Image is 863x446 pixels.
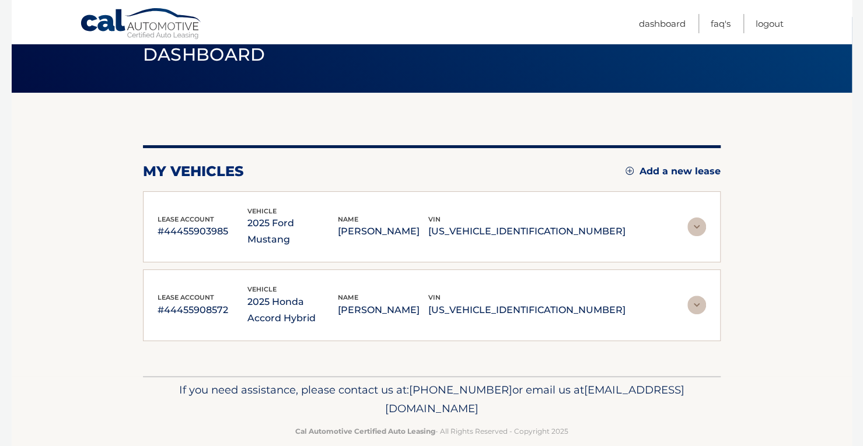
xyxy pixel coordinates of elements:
[428,302,626,318] p: [US_VEHICLE_IDENTIFICATION_NUMBER]
[158,293,214,301] span: lease account
[687,296,706,314] img: accordion-rest.svg
[639,14,686,33] a: Dashboard
[143,163,244,180] h2: my vehicles
[158,302,248,318] p: #44455908572
[428,223,626,240] p: [US_VEHICLE_IDENTIFICATION_NUMBER]
[687,217,706,236] img: accordion-rest.svg
[711,14,731,33] a: FAQ's
[151,425,713,437] p: - All Rights Reserved - Copyright 2025
[385,383,684,415] span: [EMAIL_ADDRESS][DOMAIN_NAME]
[158,223,248,240] p: #44455903985
[338,293,358,301] span: name
[626,167,634,175] img: add.svg
[338,223,428,240] p: [PERSON_NAME]
[756,14,784,33] a: Logout
[338,215,358,223] span: name
[338,302,428,318] p: [PERSON_NAME]
[247,207,277,215] span: vehicle
[151,381,713,418] p: If you need assistance, please contact us at: or email us at
[428,293,441,301] span: vin
[158,215,214,223] span: lease account
[247,215,338,248] p: 2025 Ford Mustang
[409,383,512,396] span: [PHONE_NUMBER]
[247,294,338,326] p: 2025 Honda Accord Hybrid
[428,215,441,223] span: vin
[626,166,721,177] a: Add a new lease
[295,427,435,436] strong: Cal Automotive Certified Auto Leasing
[80,8,202,41] a: Cal Automotive
[247,285,277,293] span: vehicle
[143,44,265,65] span: Dashboard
